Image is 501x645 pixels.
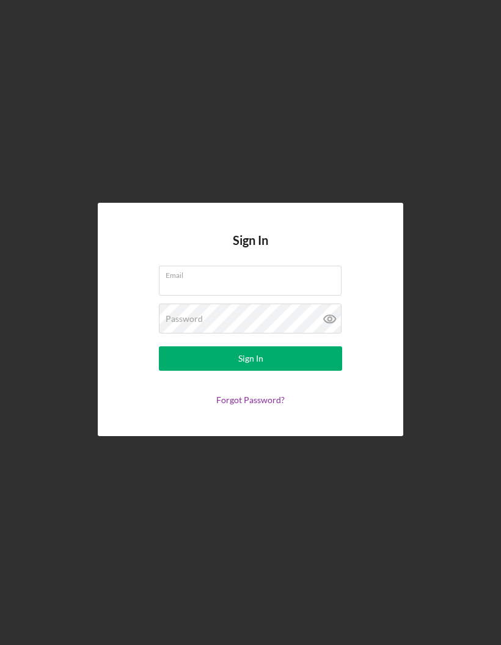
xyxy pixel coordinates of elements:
label: Password [166,314,203,324]
button: Sign In [159,346,342,371]
h4: Sign In [233,233,268,266]
label: Email [166,266,342,280]
a: Forgot Password? [216,395,285,405]
div: Sign In [238,346,263,371]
